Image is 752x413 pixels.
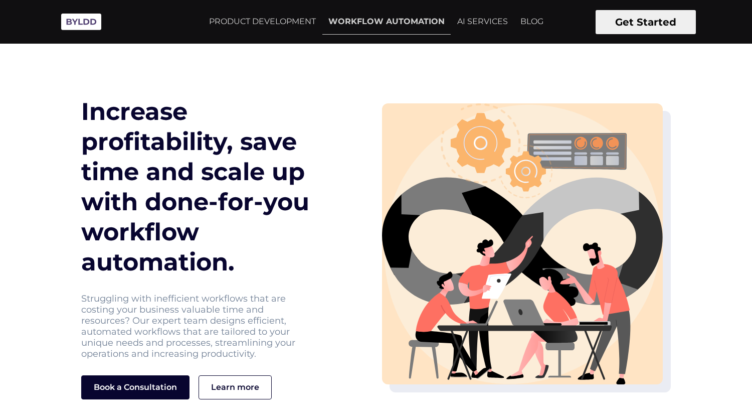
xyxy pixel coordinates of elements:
[514,9,549,34] a: BLOG
[81,375,190,399] button: Book a Consultation
[199,375,272,399] a: Learn more
[56,8,106,36] img: Byldd - Product Development Company
[81,96,336,277] h1: Increase profitability, save time and scale up with done-for-you workflow automation.
[203,9,322,34] a: PRODUCT DEVELOPMENT
[596,10,696,34] button: Get Started
[81,293,310,359] p: Struggling with inefficient workflows that are costing your business valuable time and resources?...
[322,9,451,35] a: WORKFLOW AUTOMATION
[382,103,663,384] img: heroimg-svg
[451,9,514,34] a: AI SERVICES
